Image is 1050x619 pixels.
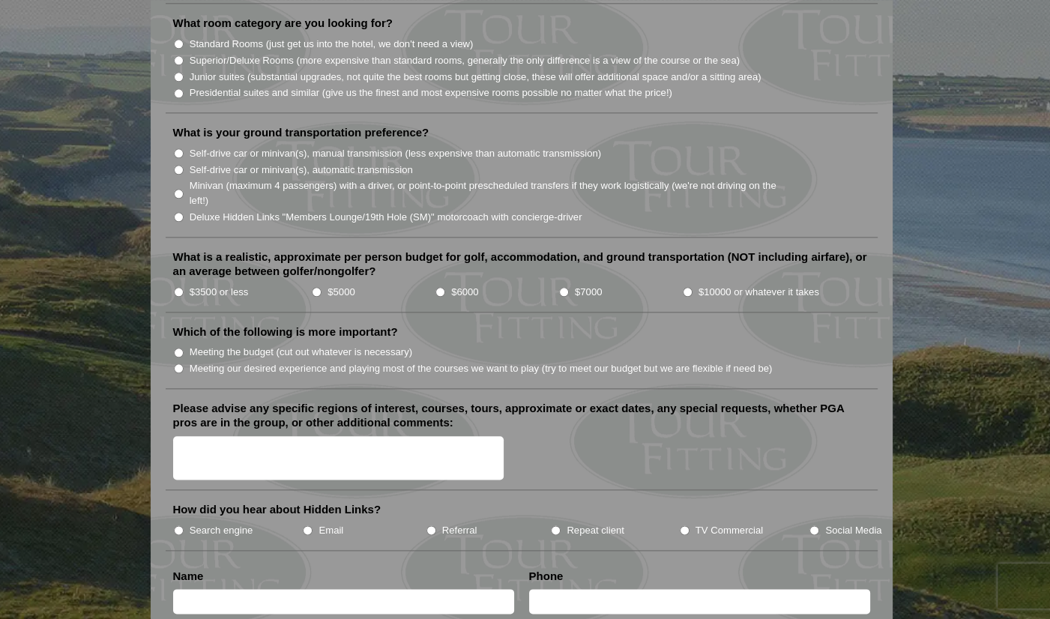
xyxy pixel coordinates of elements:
[825,523,881,538] label: Social Media
[190,285,249,300] label: $3500 or less
[529,569,564,584] label: Phone
[190,210,582,225] label: Deluxe Hidden Links "Members Lounge/19th Hole (SM)" motorcoach with concierge-driver
[567,523,624,538] label: Repeat client
[190,146,601,161] label: Self-drive car or minivan(s), manual transmission (less expensive than automatic transmission)
[173,502,381,517] label: How did you hear about Hidden Links?
[173,250,870,279] label: What is a realistic, approximate per person budget for golf, accommodation, and ground transporta...
[190,53,740,68] label: Superior/Deluxe Rooms (more expensive than standard rooms, generally the only difference is a vie...
[190,361,773,376] label: Meeting our desired experience and playing most of the courses we want to play (try to meet our b...
[319,523,343,538] label: Email
[190,70,761,85] label: Junior suites (substantial upgrades, not quite the best rooms but getting close, these will offer...
[173,401,870,430] label: Please advise any specific regions of interest, courses, tours, approximate or exact dates, any s...
[575,285,602,300] label: $7000
[451,285,478,300] label: $6000
[190,163,413,178] label: Self-drive car or minivan(s), automatic transmission
[696,523,763,538] label: TV Commercial
[328,285,354,300] label: $5000
[190,37,474,52] label: Standard Rooms (just get us into the hotel, we don't need a view)
[173,569,204,584] label: Name
[190,178,792,208] label: Minivan (maximum 4 passengers) with a driver, or point-to-point prescheduled transfers if they wo...
[173,16,393,31] label: What room category are you looking for?
[699,285,819,300] label: $10000 or whatever it takes
[190,85,672,100] label: Presidential suites and similar (give us the finest and most expensive rooms possible no matter w...
[190,523,253,538] label: Search engine
[442,523,477,538] label: Referral
[173,324,398,339] label: Which of the following is more important?
[190,345,412,360] label: Meeting the budget (cut out whatever is necessary)
[173,125,429,140] label: What is your ground transportation preference?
